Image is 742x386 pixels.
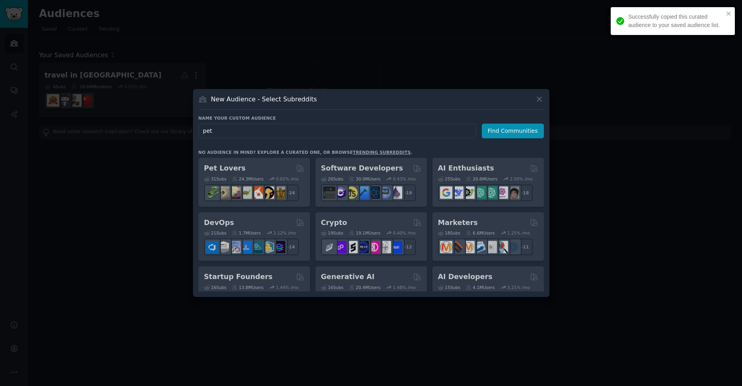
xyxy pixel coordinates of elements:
[199,115,544,121] h3: Name your custom audience
[211,95,317,103] h3: New Audience - Select Subreddits
[482,124,544,138] button: Find Communities
[199,124,476,138] input: Pick a short name, like "Digital Marketers" or "Movie-Goers"
[628,13,724,29] div: Successfully copied this curated audience to your saved audience list.
[199,149,413,155] div: No audience in mind? Explore a curated one, or browse .
[353,150,411,155] a: trending subreddits
[726,10,732,17] button: close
